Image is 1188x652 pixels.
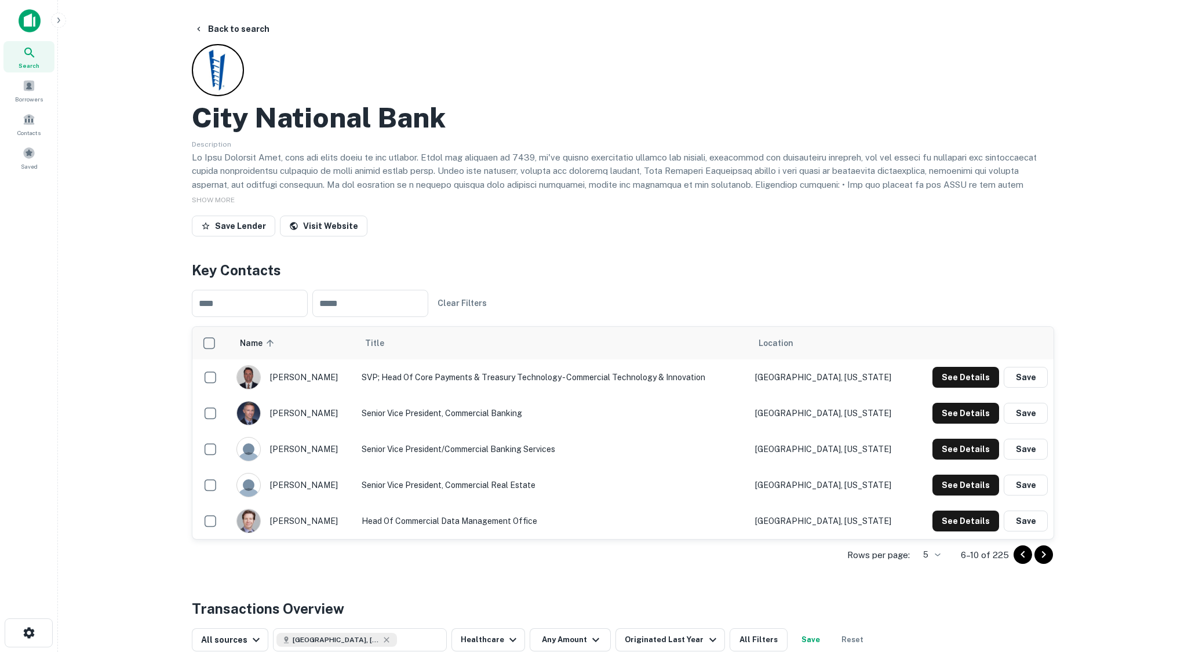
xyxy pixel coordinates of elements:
div: 5 [914,547,942,563]
button: See Details [932,403,999,424]
button: Originated Last Year [615,628,724,651]
div: scrollable content [192,327,1054,539]
button: Save Lender [192,216,275,236]
th: Location [749,327,913,359]
p: Rows per page: [847,548,910,562]
td: Senior Vice President, Commercial Banking [356,395,749,431]
img: 9c8pery4andzj6ohjkjp54ma2 [237,438,260,461]
a: Contacts [3,108,54,140]
span: SHOW MORE [192,196,235,204]
a: Saved [3,142,54,173]
img: capitalize-icon.png [19,9,41,32]
button: Save [1004,403,1048,424]
td: [GEOGRAPHIC_DATA], [US_STATE] [749,431,913,467]
th: Title [356,327,749,359]
td: SVP; Head of Core Payments & Treasury Technology - Commercial Technology & Innovation [356,359,749,395]
button: Save [1004,511,1048,531]
a: Borrowers [3,75,54,106]
img: 1516279396010 [237,509,260,533]
span: Location [759,336,793,350]
span: Borrowers [15,94,43,104]
a: Search [3,41,54,72]
td: [GEOGRAPHIC_DATA], [US_STATE] [749,359,913,395]
span: [GEOGRAPHIC_DATA], [GEOGRAPHIC_DATA], [GEOGRAPHIC_DATA] [293,635,380,645]
td: Head of Commercial Data Management Office [356,503,749,539]
button: See Details [932,439,999,460]
div: [PERSON_NAME] [236,473,350,497]
div: [PERSON_NAME] [236,437,350,461]
div: [PERSON_NAME] [236,365,350,389]
div: [PERSON_NAME] [236,509,350,533]
span: Saved [21,162,38,171]
button: Any Amount [530,628,611,651]
h2: City National Bank [192,101,446,134]
button: See Details [932,511,999,531]
button: Healthcare [451,628,525,651]
a: Visit Website [280,216,367,236]
button: Go to previous page [1014,545,1032,564]
td: [GEOGRAPHIC_DATA], [US_STATE] [749,503,913,539]
button: Clear Filters [433,293,491,314]
button: All sources [192,628,268,651]
button: Save [1004,367,1048,388]
div: All sources [201,633,263,647]
button: Save [1004,475,1048,496]
p: Lo Ipsu Dolorsit Amet, cons adi elits doeiu te inc utlabor. Etdol mag aliquaen ad 7439, mi've qui... [192,151,1054,232]
p: 6–10 of 225 [961,548,1009,562]
td: Senior Vice President, Commercial Real Estate [356,467,749,503]
img: 1516244963351 [237,366,260,389]
span: Search [19,61,39,70]
div: Originated Last Year [625,633,719,647]
button: See Details [932,475,999,496]
img: 9c8pery4andzj6ohjkjp54ma2 [237,473,260,497]
td: [GEOGRAPHIC_DATA], [US_STATE] [749,395,913,431]
td: [GEOGRAPHIC_DATA], [US_STATE] [749,467,913,503]
button: Go to next page [1034,545,1053,564]
span: Contacts [17,128,41,137]
span: Title [365,336,399,350]
h4: Key Contacts [192,260,1054,281]
img: 1642011980945 [237,402,260,425]
th: Name [231,327,356,359]
button: Save your search to get updates of matches that match your search criteria. [792,628,829,651]
div: [PERSON_NAME] [236,401,350,425]
iframe: Chat Widget [1130,559,1188,615]
button: Reset [834,628,871,651]
span: Name [240,336,278,350]
button: Back to search [190,19,274,39]
td: Senior Vice President/Commercial Banking Services [356,431,749,467]
button: Save [1004,439,1048,460]
button: All Filters [730,628,788,651]
span: Description [192,140,231,148]
h4: Transactions Overview [192,598,344,619]
button: See Details [932,367,999,388]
